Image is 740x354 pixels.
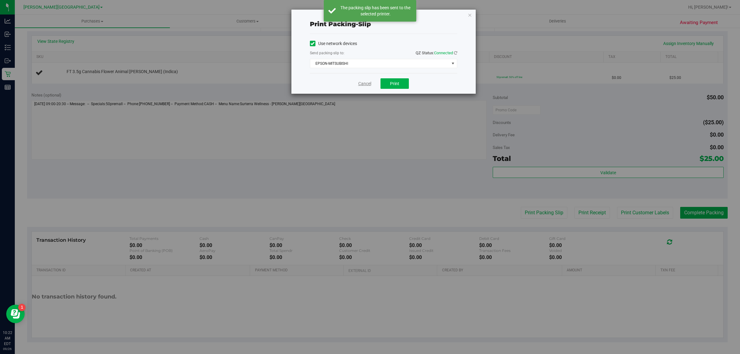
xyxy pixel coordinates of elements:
[310,20,371,28] span: Print packing-slip
[380,78,409,89] button: Print
[449,59,457,68] span: select
[18,304,26,311] iframe: Resource center unread badge
[6,305,25,323] iframe: Resource center
[390,81,399,86] span: Print
[358,80,371,87] a: Cancel
[416,51,457,55] span: QZ Status:
[434,51,453,55] span: Connected
[310,40,357,47] label: Use network devices
[310,50,344,56] label: Send packing-slip to:
[310,59,449,68] span: EPSON-MITSUBISHI
[339,5,412,17] div: The packing slip has been sent to the selected printer.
